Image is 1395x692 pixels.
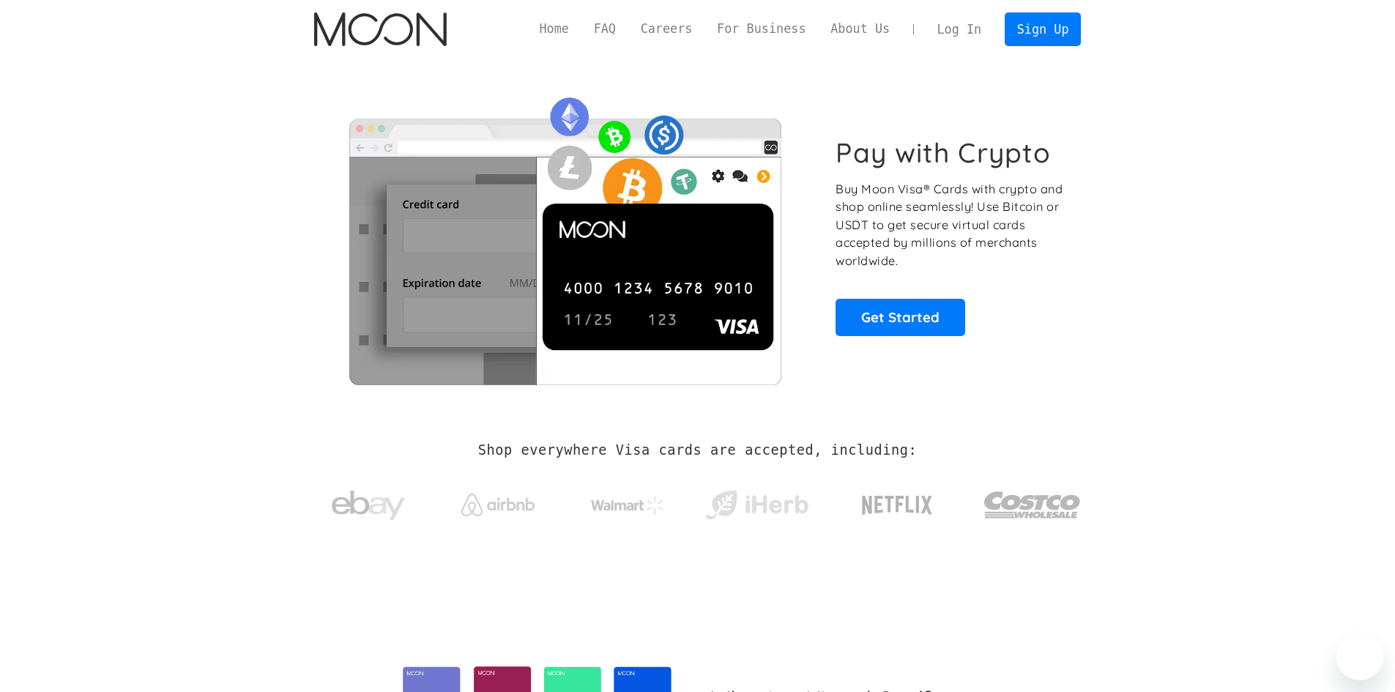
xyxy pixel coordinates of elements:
a: iHerb [702,472,811,532]
img: Netflix [860,487,934,524]
a: Netflix [832,472,963,531]
img: Moon Cards let you spend your crypto anywhere Visa is accepted. [314,87,816,384]
img: Walmart [591,496,664,514]
img: ebay [332,483,405,529]
img: Moon Logo [314,12,447,46]
img: Airbnb [461,494,535,516]
p: Buy Moon Visa® Cards with crypto and shop online seamlessly! Use Bitcoin or USDT to get secure vi... [836,180,1065,270]
a: Home [527,20,581,38]
img: iHerb [702,486,811,524]
a: Sign Up [1005,12,1081,45]
a: Get Started [836,299,965,335]
a: Log In [925,13,994,45]
a: For Business [704,20,818,38]
img: Costco [983,477,1082,532]
h1: Pay with Crypto [836,136,1051,169]
a: FAQ [581,20,628,38]
a: Costco [983,463,1082,540]
a: ebay [314,468,423,536]
a: home [314,12,447,46]
a: Airbnb [443,479,552,524]
a: Walmart [573,482,682,521]
a: Careers [628,20,704,38]
a: About Us [818,20,902,38]
h2: Shop everywhere Visa cards are accepted, including: [478,442,917,458]
iframe: Bouton de lancement de la fenêtre de messagerie [1336,633,1383,680]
